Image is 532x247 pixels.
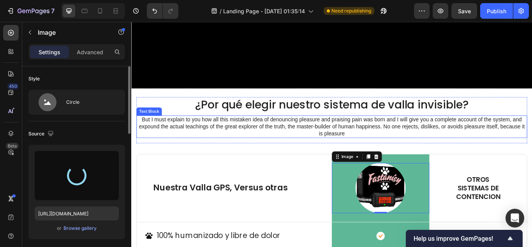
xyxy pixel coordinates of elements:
div: Circle [66,93,114,111]
div: Publish [487,7,506,15]
div: Image [243,154,260,161]
button: Publish [480,3,513,19]
button: Save [451,3,477,19]
p: OTROS SISTEMAS DE CONTENCION [376,179,432,209]
div: Rich Text Editor. Editing area: main [375,178,433,210]
div: Style [28,75,40,82]
p: ¿Por qué elegir nuestro sistema de valla invisible? [7,89,461,105]
div: Undo/Redo [147,3,178,19]
p: But I must explain to you how all this mistaken idea of denouncing pleasure and praising pain was... [7,110,461,134]
div: Text Block [7,101,34,108]
h2: Rich Text Editor. Editing area: main [6,88,462,106]
span: or [57,224,62,233]
span: Save [458,8,471,14]
iframe: Design area [131,22,532,247]
span: Landing Page - [DATE] 01:35:14 [223,7,305,15]
p: 7 [51,6,55,16]
div: Source [28,129,55,139]
button: Browse gallery [63,224,97,232]
button: 7 [3,3,58,19]
div: Beta [6,143,19,149]
div: Rich Text Editor. Editing area: main [25,187,215,201]
p: Settings [39,48,60,56]
p: Nuestra Valla GPS, Versus otras [26,187,214,200]
div: Browse gallery [63,225,97,232]
img: gempages_583762051852141396-39bdfbc3-79e9-432c-904e-b7e57ae45d98.webp [261,165,320,223]
div: Open Intercom Messenger [506,209,524,227]
span: Help us improve GemPages! [414,235,506,242]
p: Advanced [77,48,103,56]
p: Image [38,28,104,37]
input: https://example.com/image.jpg [35,206,119,220]
span: Need republishing [331,7,371,14]
div: 450 [7,83,19,89]
button: Show survey - Help us improve GemPages! [414,234,515,243]
span: / [220,7,222,15]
